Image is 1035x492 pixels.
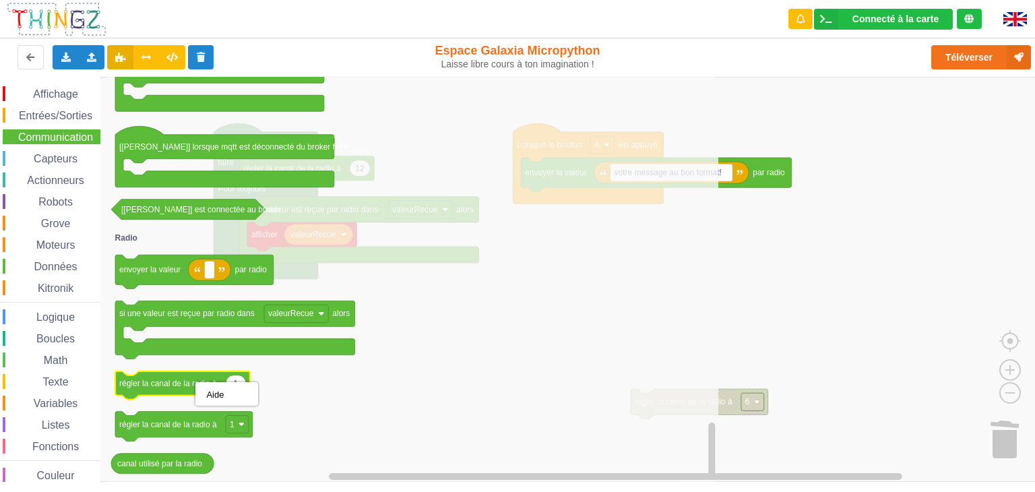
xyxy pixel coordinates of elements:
[745,397,750,406] text: 6
[931,45,1031,69] button: Téléverser
[957,9,982,29] div: Tu es connecté au serveur de création de Thingz
[235,265,268,274] text: par radio
[35,470,77,481] span: Couleur
[814,9,953,30] div: Ta base fonctionne bien !
[30,441,81,452] span: Fonctions
[119,142,348,152] text: [[PERSON_NAME]] lorsque mqtt est déconnecté du broker faire
[429,59,606,70] div: Laisse libre cours à ton imagination !
[25,175,86,186] span: Actionneurs
[117,459,202,468] text: canal utilisé par la radio
[31,88,80,100] span: Affichage
[115,233,137,243] text: Radio
[36,196,75,208] span: Robots
[119,309,255,318] text: si une valeur est reçue par radio dans
[852,14,939,24] div: Connecté à la carte
[40,376,70,388] span: Texte
[119,420,217,429] text: régler la canal de la radio à
[32,153,80,164] span: Capteurs
[119,265,181,274] text: envoyer la valeur
[234,379,239,388] text: 1
[429,43,606,70] div: Espace Galaxia Micropython
[6,1,107,37] img: thingz_logo.png
[230,420,234,429] text: 1
[32,261,80,272] span: Données
[36,282,75,294] span: Kitronik
[16,131,95,143] span: Communication
[34,239,77,251] span: Moteurs
[34,311,77,323] span: Logique
[17,110,94,121] span: Entrées/Sorties
[39,218,73,229] span: Grove
[206,390,247,400] div: Aide
[753,168,785,177] text: par radio
[40,419,72,431] span: Listes
[1003,12,1027,26] img: gb.png
[268,309,314,318] text: valeurRecue
[332,309,350,318] text: alors
[42,355,70,366] span: Math
[121,205,281,214] text: [[PERSON_NAME]] est connectée au broker
[119,379,217,388] text: régler la canal de la radio à
[34,333,77,344] span: Boucles
[32,398,80,409] span: Variables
